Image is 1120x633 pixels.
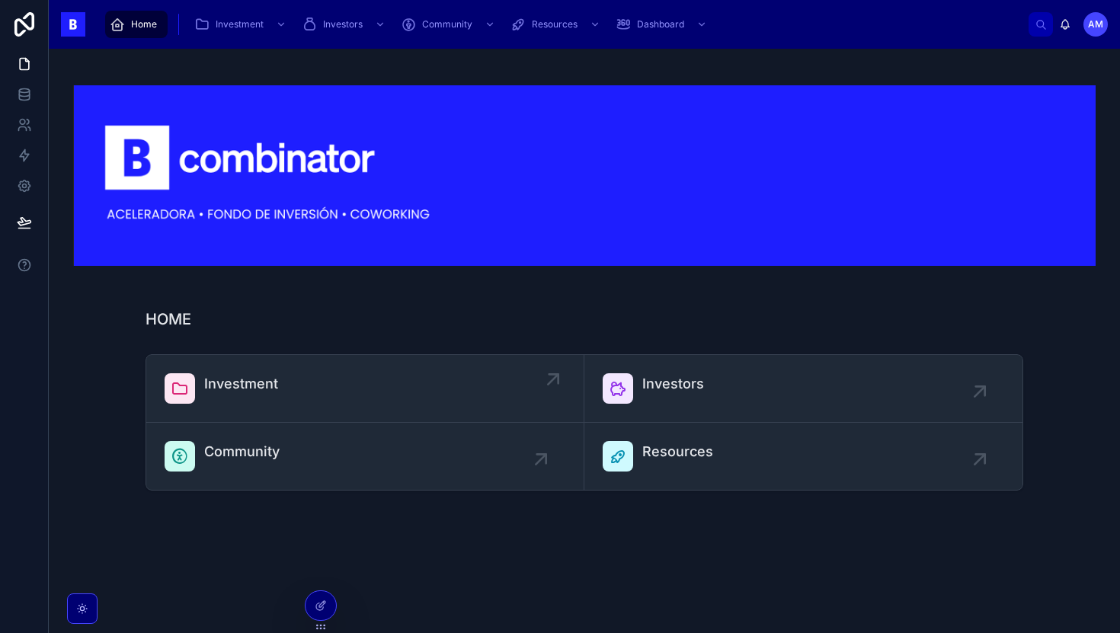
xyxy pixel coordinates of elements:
span: Investors [642,373,704,395]
a: Resources [584,423,1022,490]
span: Home [131,18,157,30]
span: Investors [323,18,363,30]
a: Investors [584,355,1022,423]
span: Resources [642,441,713,462]
img: 18445-Captura-de-Pantalla-2024-03-07-a-las-17.49.44.png [73,85,1096,266]
img: App logo [61,12,85,37]
a: Community [396,11,503,38]
span: Community [204,441,280,462]
div: scrollable content [98,8,1029,41]
span: Investment [216,18,264,30]
a: Resources [506,11,608,38]
a: Investment [146,355,584,423]
a: Investors [297,11,393,38]
a: Investment [190,11,294,38]
a: Home [105,11,168,38]
span: Investment [204,373,278,395]
span: Dashboard [637,18,684,30]
h1: HOME [146,309,191,330]
a: Community [146,423,584,490]
span: AM [1088,18,1103,30]
a: Dashboard [611,11,715,38]
span: Community [422,18,472,30]
span: Resources [532,18,578,30]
